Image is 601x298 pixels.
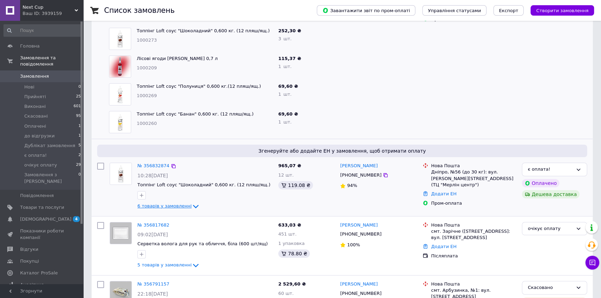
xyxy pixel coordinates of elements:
div: [PHONE_NUMBER] [339,230,383,239]
span: [DEMOGRAPHIC_DATA] [20,216,71,222]
div: Дніпро, №56 (до 30 кг): вул. [PERSON_NAME][STREET_ADDRESS] (ТЦ "Мерлін центр") [431,169,516,188]
span: 5 товарів у замовленні [137,263,192,268]
span: 1000260 [137,121,157,126]
img: Фото товару [109,84,131,105]
span: 633,03 ₴ [278,222,301,228]
span: до відгрузки [24,133,54,139]
button: Управління статусами [422,5,486,16]
span: 29 [76,162,81,168]
a: Створити замовлення [524,8,594,13]
span: Оплачені [24,123,46,129]
a: Фото товару [110,222,132,244]
button: Експорт [493,5,524,16]
div: Нова Пошта [431,163,516,169]
span: 95 [76,113,81,119]
span: 3 шт. [278,36,291,41]
span: 2 [78,152,81,159]
span: 0 [78,84,81,90]
div: смт. Зарічне ([STREET_ADDRESS]: вул. [STREET_ADDRESS] [431,228,516,241]
div: Пром-оплата [431,200,516,206]
span: Скасовані [24,113,48,119]
span: 601 [74,103,81,110]
span: Створити замовлення [536,8,589,13]
span: Next Cup [23,4,75,10]
span: Каталог ProSale [20,270,58,276]
div: [PHONE_NUMBER] [339,171,383,180]
span: Дублікат замовлення [24,143,75,149]
span: 1 [78,133,81,139]
span: 69,60 ₴ [278,111,298,117]
span: очікує оплату [24,162,57,168]
span: 1 [78,123,81,129]
span: 115,37 ₴ [278,56,301,61]
span: Замовлення [20,73,49,79]
span: 1 шт. [278,64,291,69]
img: Фото товару [109,111,131,133]
span: 69,60 ₴ [278,84,298,89]
span: 1000209 [137,65,157,70]
span: 22:18[DATE] [137,291,168,297]
div: 119.08 ₴ [278,181,313,189]
div: Скасовано [528,284,573,291]
input: Пошук [3,24,82,37]
div: Післяплата [431,253,516,259]
span: 25 [76,94,81,100]
span: Головна [20,43,40,49]
span: 1 шт. [278,92,291,97]
span: 252,30 ₴ [278,28,301,33]
a: Лісові ягоди [PERSON_NAME] 0,7 л [137,56,218,61]
span: 5 [78,143,81,149]
div: [PHONE_NUMBER] [339,289,383,298]
span: Виконані [24,103,46,110]
a: Топпінг Loft соус "Банан" 0,600 кг. (12 пляш/ящ.) [137,111,254,117]
button: Чат з покупцем [585,256,599,270]
span: Нові [24,84,34,90]
span: Показники роботи компанії [20,228,64,240]
a: Топпінг Loft соус "Шоколадний" 0,600 кг. (12 пляш/ящ.) [137,182,270,187]
div: Нова Пошта [431,281,516,287]
span: 451 шт. [278,231,297,237]
button: Створити замовлення [531,5,594,16]
div: Нова Пошта [431,222,516,228]
div: Дешева доставка [522,190,579,198]
div: є оплата! [528,166,573,173]
div: очікує оплату [528,225,573,232]
span: 60 шт. [278,291,294,296]
span: Управління статусами [428,8,481,13]
a: [PERSON_NAME] [340,222,378,229]
span: 1 упаковка [278,241,305,246]
a: Додати ЕН [431,191,456,196]
a: Топпінг Loft соус "Шоколадний" 0,600 кг. (12 пляш/ящ.) [137,28,270,33]
a: [PERSON_NAME] [340,163,378,169]
span: 0 [78,172,81,184]
span: Аналітика [20,282,44,288]
span: 1000273 [137,37,157,43]
span: Повідомлення [20,193,54,199]
span: Згенеруйте або додайте ЕН у замовлення, щоб отримати оплату [100,147,584,154]
span: Відгуки [20,246,38,253]
h1: Список замовлень [104,6,175,15]
span: Покупці [20,258,39,264]
span: 12 шт. [278,172,294,178]
span: Завантажити звіт по пром-оплаті [322,7,410,14]
img: Фото товару [110,163,132,185]
span: 4 [73,216,80,222]
div: Ваш ID: 3939159 [23,10,83,17]
div: Оплачено [522,179,559,187]
span: 10:28[DATE] [137,173,168,178]
span: 965,07 ₴ [278,163,301,168]
a: № 356791157 [137,281,169,287]
span: 6 товарів у замовленні [137,203,192,208]
img: Фото товару [109,28,131,50]
span: 94% [347,183,357,188]
img: Фото товару [109,56,131,77]
span: Замовлення та повідомлення [20,55,83,67]
div: 78.80 ₴ [278,249,310,258]
span: 2 529,60 ₴ [278,281,306,287]
span: є оплата! [24,152,47,159]
a: Серветка волога для рук та обличчя, біла (600 шт/ящ) [137,241,268,246]
span: Товари та послуги [20,204,64,211]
